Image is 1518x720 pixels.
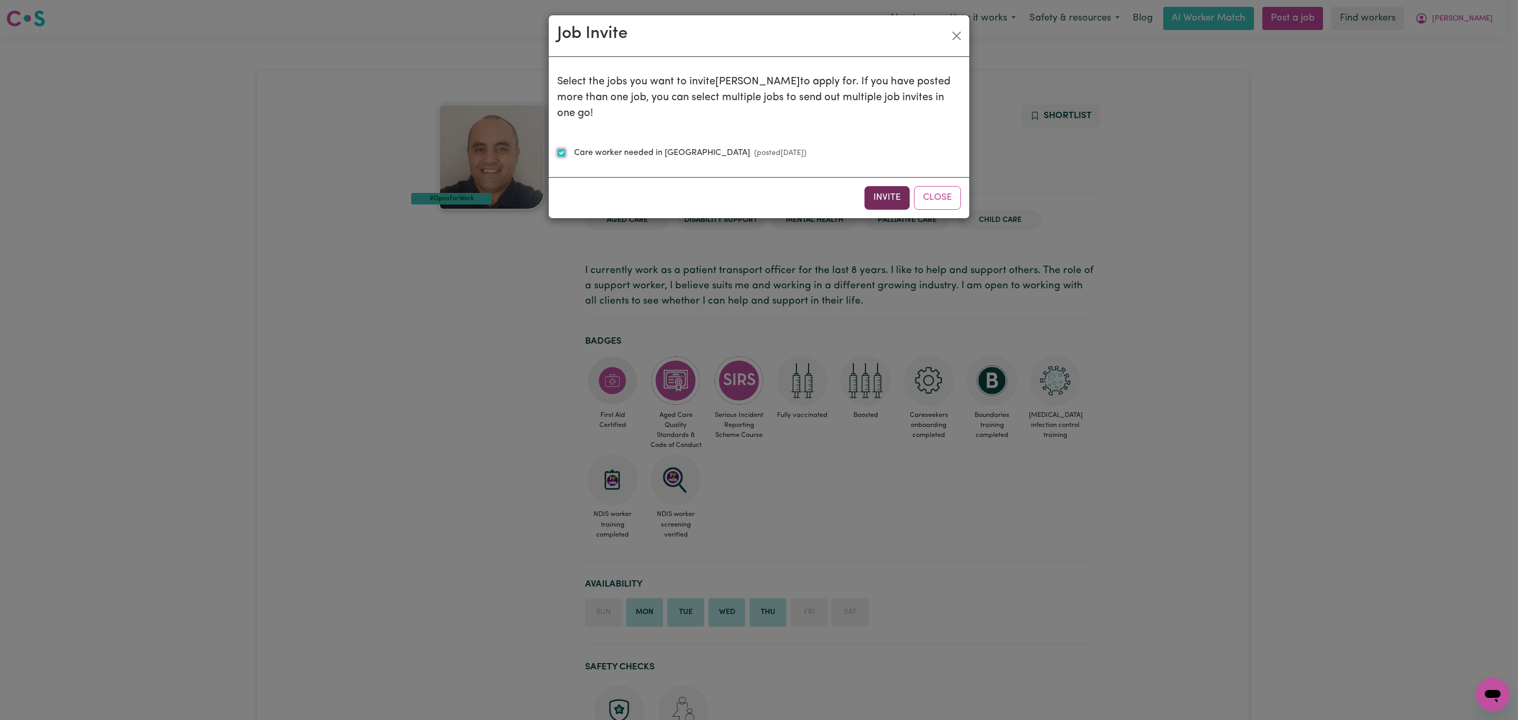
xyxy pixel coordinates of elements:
[750,149,806,157] small: (posted [DATE] )
[557,74,961,121] p: Select the jobs you want to invite [PERSON_NAME] to apply for. If you have posted more than one j...
[914,186,961,209] button: Close
[557,24,628,44] h2: Job Invite
[1476,678,1510,712] iframe: Button to launch messaging window, conversation in progress
[570,147,806,159] label: Care worker needed in [GEOGRAPHIC_DATA]
[948,27,965,44] button: Close
[864,186,910,209] button: Invite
